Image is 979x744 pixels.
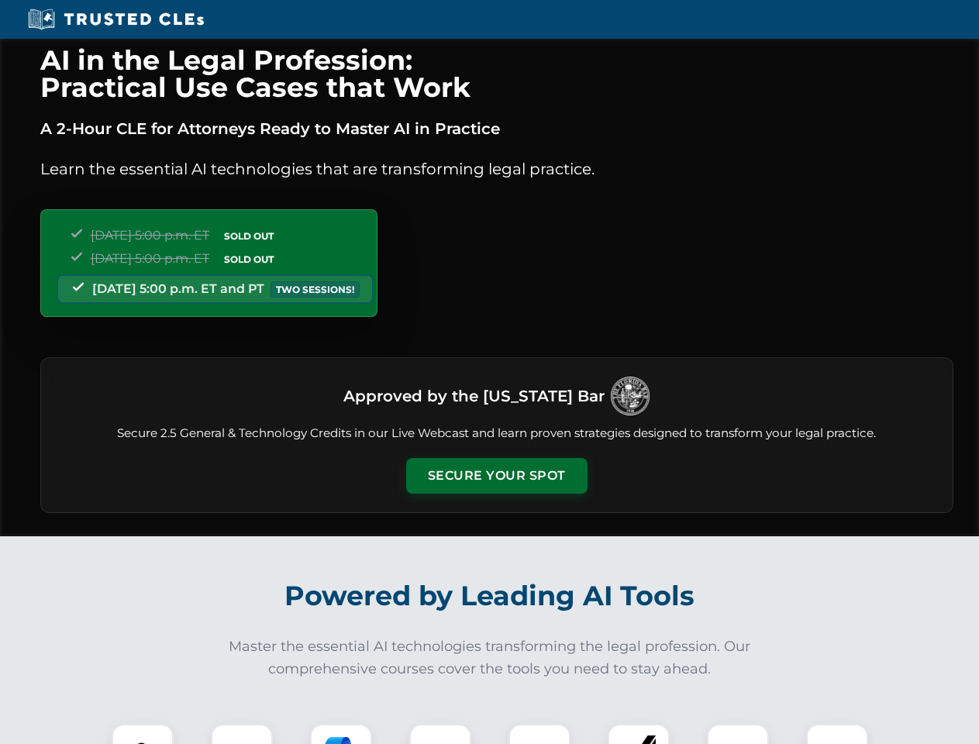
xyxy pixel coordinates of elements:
p: Learn the essential AI technologies that are transforming legal practice. [40,157,953,181]
h1: AI in the Legal Profession: Practical Use Cases that Work [40,46,953,101]
p: Secure 2.5 General & Technology Credits in our Live Webcast and learn proven strategies designed ... [60,425,934,443]
span: SOLD OUT [219,251,279,267]
button: Secure Your Spot [406,458,588,494]
img: Logo [611,377,650,415]
img: Trusted CLEs [23,8,209,31]
span: [DATE] 5:00 p.m. ET [91,251,209,266]
p: A 2-Hour CLE for Attorneys Ready to Master AI in Practice [40,116,953,141]
p: Master the essential AI technologies transforming the legal profession. Our comprehensive courses... [219,635,761,680]
span: [DATE] 5:00 p.m. ET [91,228,209,243]
span: SOLD OUT [219,228,279,244]
h2: Powered by Leading AI Tools [60,569,919,623]
h3: Approved by the [US_STATE] Bar [343,382,605,410]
